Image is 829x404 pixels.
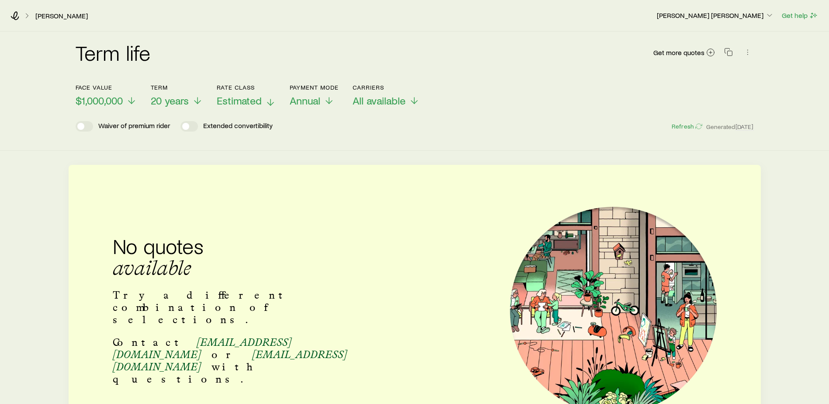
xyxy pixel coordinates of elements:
a: [PERSON_NAME] [35,12,88,20]
span: $1,000,000 [76,94,123,107]
p: Rate Class [217,84,276,91]
p: Term [151,84,203,91]
span: [EMAIL_ADDRESS][DOMAIN_NAME] [113,348,347,373]
button: Payment ModeAnnual [290,84,339,107]
button: [PERSON_NAME] [PERSON_NAME] [656,10,774,21]
h2: No quotes [113,235,364,279]
p: [PERSON_NAME] [PERSON_NAME] [657,11,774,20]
p: Carriers [353,84,420,91]
p: Try a different combination of selections. [113,289,364,326]
span: Generated [706,123,753,131]
button: Term20 years [151,84,203,107]
button: Get help [781,10,819,21]
button: CarriersAll available [353,84,420,107]
span: [DATE] [735,123,754,131]
span: Estimated [217,94,262,107]
button: Refresh [671,122,703,131]
a: Get more quotes [653,48,715,58]
span: Get more quotes [653,49,704,56]
h2: Term life [76,42,151,63]
button: Face value$1,000,000 [76,84,137,107]
p: Waiver of premium rider [98,121,170,132]
span: All available [353,94,406,107]
button: Rate ClassEstimated [217,84,276,107]
p: Contact or with questions. [113,336,364,385]
p: Extended convertibility [203,121,273,132]
span: 20 years [151,94,189,107]
span: available [113,255,192,280]
span: Annual [290,94,320,107]
span: [EMAIL_ADDRESS][DOMAIN_NAME] [113,336,291,361]
p: Payment Mode [290,84,339,91]
p: Face value [76,84,137,91]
